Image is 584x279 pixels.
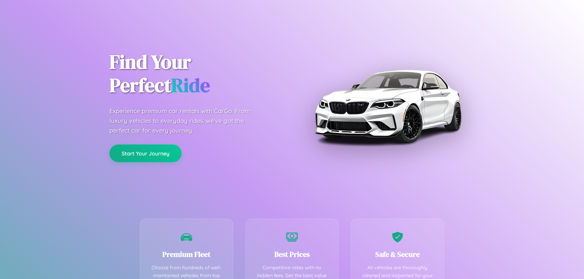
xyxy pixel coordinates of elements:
[109,145,182,162] button: Start Your Journey
[149,249,224,259] h3: Premium Fleet
[255,249,329,259] h3: Best Prices
[109,106,262,135] p: Experience premium car rentals with CarGo. From luxury vehicles to everyday rides, we've got the ...
[360,249,435,259] h3: Safe & Secure
[312,30,464,182] img: Premium BMW car rental vehicle
[109,50,283,97] h1: Find Your Perfect
[171,72,210,98] span: Ride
